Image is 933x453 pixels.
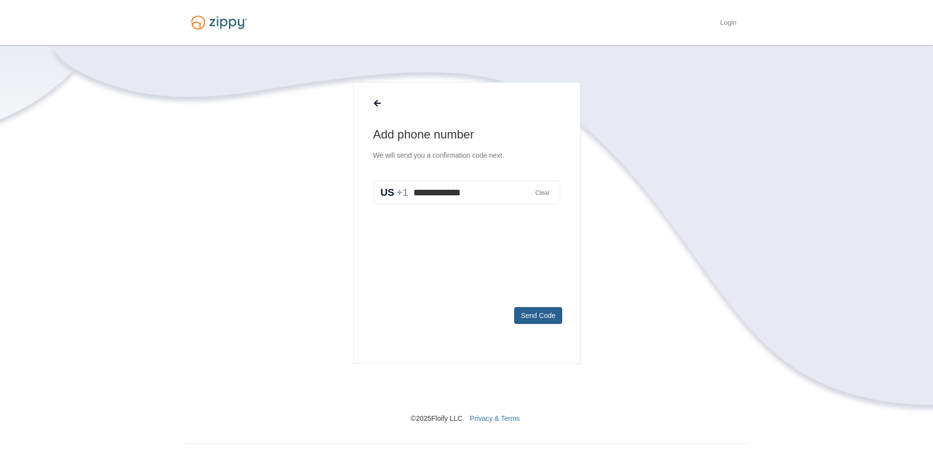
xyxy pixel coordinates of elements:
[373,150,560,161] p: We will send you a confirmation code next.
[720,19,736,29] a: Login
[470,414,520,422] a: Privacy & Terms
[185,11,253,34] img: Logo
[373,127,560,142] h1: Add phone number
[185,364,749,423] nav: © 2025 Floify LLC
[514,307,562,324] button: Send Code
[533,188,553,198] button: Clear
